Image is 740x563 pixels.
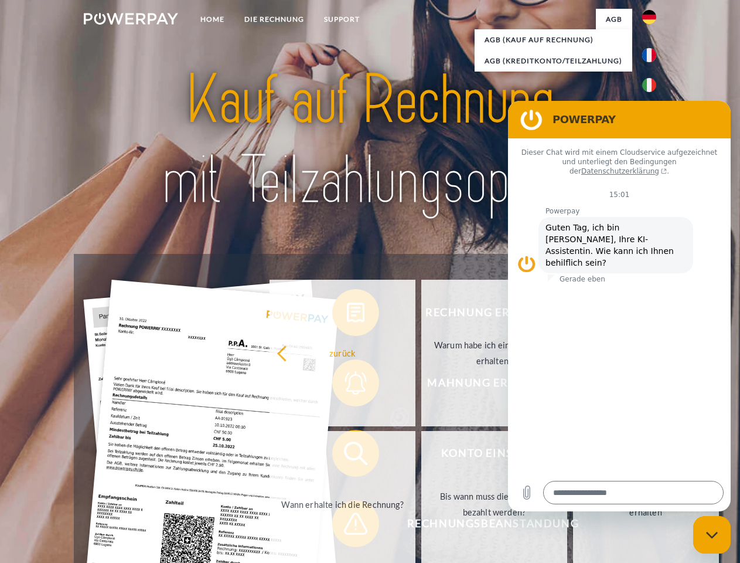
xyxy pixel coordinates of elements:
img: title-powerpay_de.svg [112,56,628,225]
img: fr [642,48,656,62]
img: logo-powerpay-white.svg [84,13,178,25]
div: Wann erhalte ich die Rechnung? [277,496,408,512]
a: AGB (Kreditkonto/Teilzahlung) [475,50,632,72]
div: Warum habe ich eine Rechnung erhalten? [428,337,560,369]
a: AGB (Kauf auf Rechnung) [475,29,632,50]
div: Bis wann muss die Rechnung bezahlt werden? [428,489,560,520]
a: agb [596,9,632,30]
img: de [642,10,656,24]
iframe: Messaging-Fenster [508,101,731,511]
iframe: Schaltfläche zum Öffnen des Messaging-Fensters; Konversation läuft [693,516,731,554]
img: it [642,78,656,92]
a: SUPPORT [314,9,370,30]
div: zurück [277,345,408,361]
a: DIE RECHNUNG [234,9,314,30]
a: Home [190,9,234,30]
